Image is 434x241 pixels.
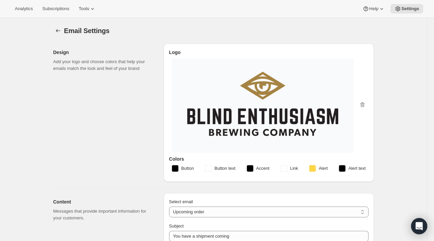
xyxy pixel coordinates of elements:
button: Alert [305,163,332,174]
span: Accent [256,165,270,172]
h2: Content [53,198,153,205]
button: Subscriptions [38,4,73,14]
span: Link [290,165,298,172]
button: Link [276,163,302,174]
span: Select email [169,199,193,204]
button: Accent [243,163,274,174]
button: Tools [75,4,100,14]
button: Button [168,163,198,174]
button: Settings [390,4,423,14]
span: Subject [169,223,184,229]
button: Button text [201,163,239,174]
button: Settings [53,26,63,35]
h2: Design [53,49,153,56]
span: Help [369,6,378,11]
span: Alert [319,165,328,172]
span: Button text [214,165,235,172]
span: Analytics [15,6,33,11]
p: Messages that provide important information for your customers. [53,208,153,221]
button: Analytics [11,4,37,14]
span: Settings [401,6,419,11]
span: Alert text [348,165,365,172]
h3: Logo [169,49,369,56]
p: Add your logo and choose colors that help your emails match the look and feel of your brand [53,58,153,72]
h3: Colors [169,156,369,162]
span: Tools [79,6,89,11]
div: Open Intercom Messenger [411,218,427,234]
span: Subscriptions [42,6,69,11]
button: Alert text [335,163,370,174]
img: BlindEnthusiasm-V-2Color-Black.png [179,65,347,144]
span: Email Settings [64,27,110,34]
span: Button [181,165,194,172]
button: Help [358,4,389,14]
